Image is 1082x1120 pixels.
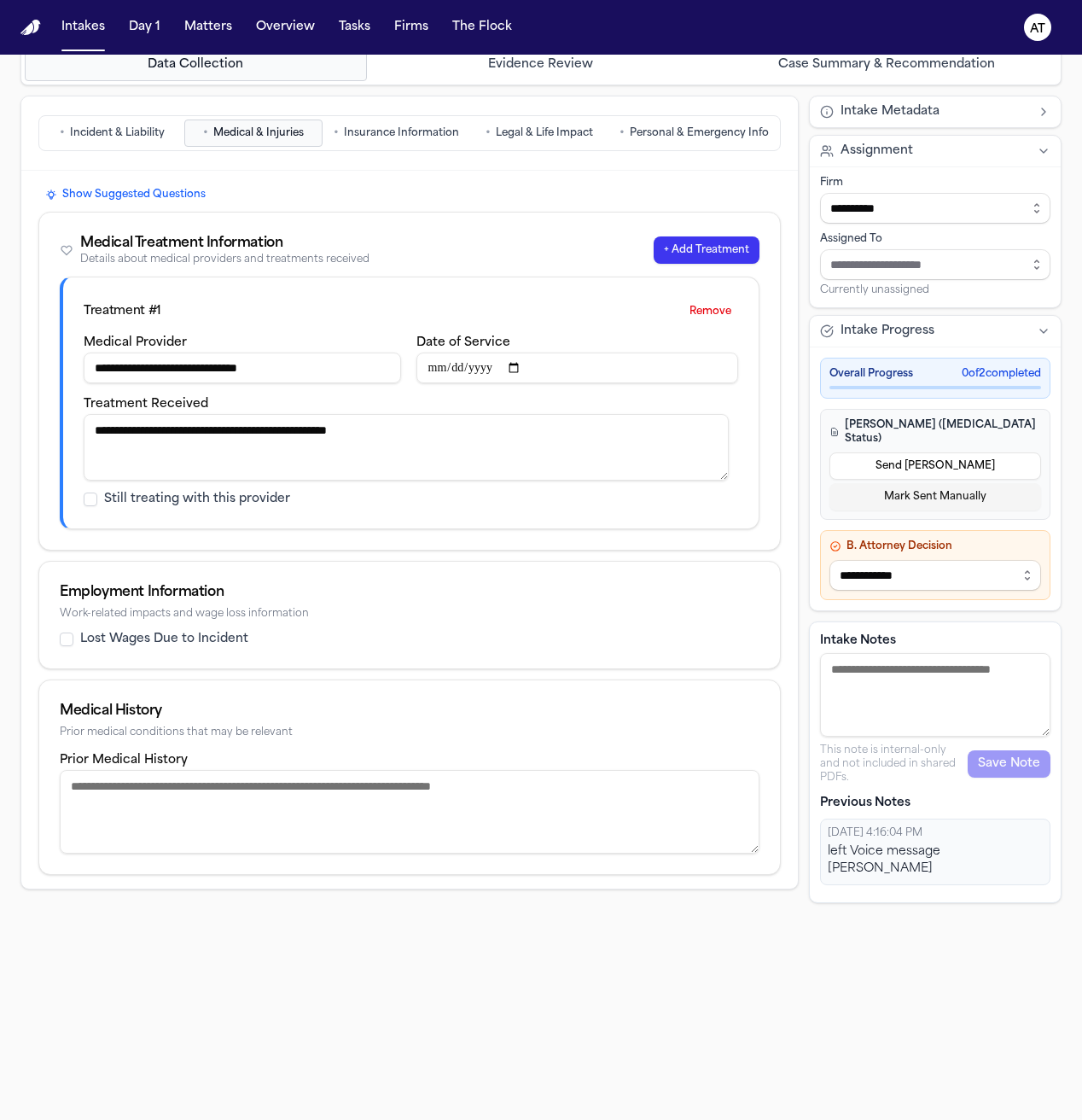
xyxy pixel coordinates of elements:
[829,540,1041,553] h4: B. Attorney Decision
[80,254,369,266] div: Details about medical providers and treatments received
[25,49,367,81] button: Go to Data Collection step
[249,12,322,43] button: Overview
[80,233,369,254] div: Medical Treatment Information
[177,12,239,43] button: Matters
[344,126,459,140] span: Insurance Information
[184,120,323,147] button: Go to Medical & Injuries
[60,770,759,854] textarea: Prior medical history
[829,418,1041,446] h4: [PERSON_NAME] ([MEDICAL_DATA] Status)
[80,631,248,648] label: Lost Wages Due to Incident
[60,754,188,767] label: Prior Medical History
[620,125,625,142] span: •
[70,126,165,140] span: Incident & Liability
[60,125,65,142] span: •
[416,353,739,383] input: Date of service
[841,323,934,340] span: Intake Progress
[829,483,1041,510] button: Mark Sent Manually
[60,726,759,739] div: Prior medical conditions that may be relevant
[715,49,1057,81] button: Go to Case Summary & Recommendation step
[820,283,929,297] span: Currently unassigned
[84,398,208,411] label: Treatment Received
[84,353,401,383] input: Medical provider
[820,744,968,785] p: This note is internal-only and not included in shared PDFs.
[203,125,208,142] span: •
[820,633,1050,650] label: Intake Notes
[828,843,1043,878] div: left Voice message [PERSON_NAME]
[841,143,913,160] span: Assignment
[820,249,1050,280] input: Assign to staff member
[829,367,913,381] span: Overall Progress
[683,298,738,325] button: Remove
[122,12,167,43] button: Day 1
[60,608,759,621] div: Work-related impacts and wage loss information
[84,303,161,320] div: Treatment # 1
[60,701,759,721] div: Medical History
[38,184,212,205] button: Show Suggested Questions
[486,125,491,142] span: •
[370,49,713,81] button: Go to Evidence Review step
[612,120,777,147] button: Go to Personal & Emergency Info
[55,12,112,43] button: Intakes
[84,336,187,349] label: Medical Provider
[962,367,1041,381] span: 0 of 2 completed
[828,826,1043,840] div: [DATE] 4:16:04 PM
[445,12,519,43] button: The Flock
[470,120,608,147] button: Go to Legal & Life Impact
[820,232,1050,246] div: Assigned To
[841,103,939,120] span: Intake Metadata
[820,193,1050,224] input: Select firm
[810,316,1061,347] button: Intake Progress
[829,452,1041,480] button: Send [PERSON_NAME]
[332,12,377,43] button: Tasks
[25,49,1057,81] nav: Intake steps
[20,20,41,36] img: Finch Logo
[334,125,339,142] span: •
[416,336,510,349] label: Date of Service
[654,236,759,264] button: + Add Treatment
[43,120,181,147] button: Go to Incident & Liability
[20,20,41,36] a: Home
[496,126,593,140] span: Legal & Life Impact
[84,414,729,481] textarea: Treatment received
[820,795,1050,812] p: Previous Notes
[387,12,435,43] button: Firms
[810,96,1061,127] button: Intake Metadata
[104,491,290,508] label: Still treating with this provider
[60,582,759,603] div: Employment Information
[630,126,769,140] span: Personal & Emergency Info
[810,136,1061,166] button: Assignment
[213,126,304,140] span: Medical & Injuries
[326,120,467,147] button: Go to Insurance Information
[820,176,1050,190] div: Firm
[820,653,1050,737] textarea: Intake notes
